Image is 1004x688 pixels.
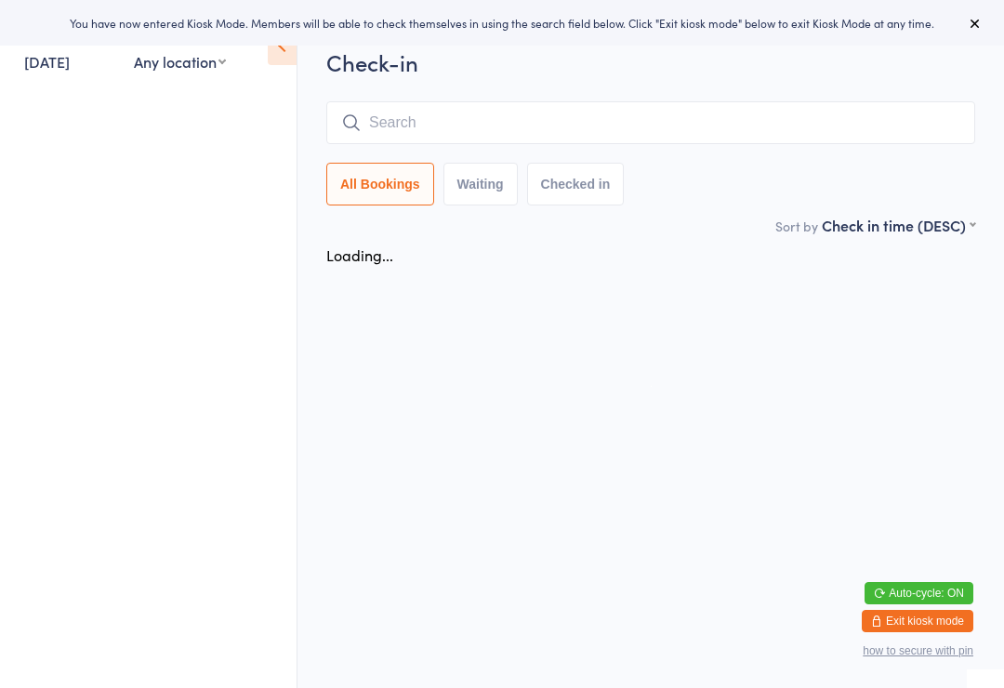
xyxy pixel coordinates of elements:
button: Checked in [527,163,625,205]
input: Search [326,101,975,144]
h2: Check-in [326,46,975,77]
button: how to secure with pin [863,644,973,657]
button: Waiting [443,163,518,205]
a: [DATE] [24,51,70,72]
div: Loading... [326,245,393,265]
div: Any location [134,51,226,72]
label: Sort by [775,217,818,235]
button: All Bookings [326,163,434,205]
div: Check in time (DESC) [822,215,975,235]
button: Exit kiosk mode [862,610,973,632]
button: Auto-cycle: ON [865,582,973,604]
div: You have now entered Kiosk Mode. Members will be able to check themselves in using the search fie... [30,15,974,31]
